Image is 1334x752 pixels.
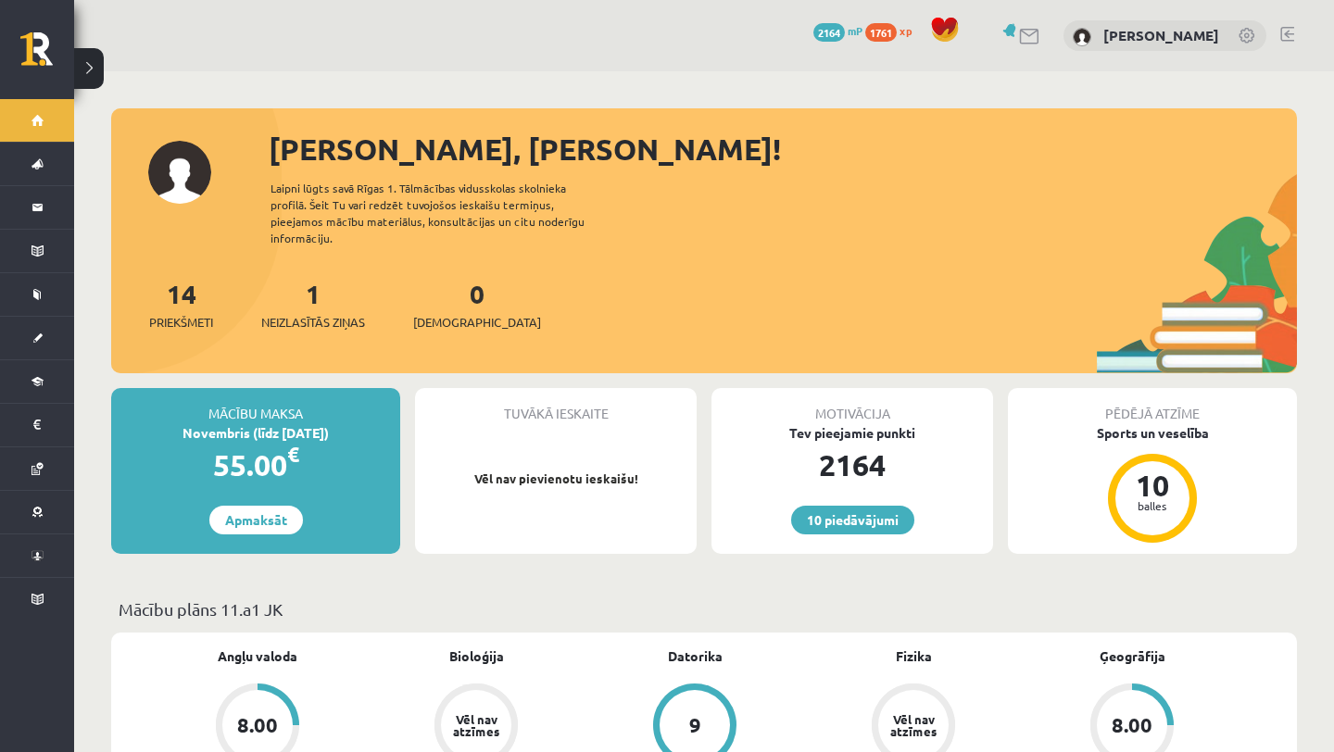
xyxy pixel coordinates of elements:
[848,23,862,38] span: mP
[865,23,921,38] a: 1761 xp
[271,180,617,246] div: Laipni lūgts savā Rīgas 1. Tālmācības vidusskolas skolnieka profilā. Šeit Tu vari redzēt tuvojošo...
[149,277,213,332] a: 14Priekšmeti
[896,646,932,666] a: Fizika
[20,32,74,79] a: Rīgas 1. Tālmācības vidusskola
[237,715,278,735] div: 8.00
[1073,28,1091,46] img: Gabriela Annija Andersone
[1100,646,1165,666] a: Ģeogrāfija
[415,388,697,423] div: Tuvākā ieskaite
[813,23,862,38] a: 2164 mP
[1125,470,1180,500] div: 10
[261,313,365,332] span: Neizlasītās ziņas
[424,470,687,488] p: Vēl nav pievienotu ieskaišu!
[413,277,541,332] a: 0[DEMOGRAPHIC_DATA]
[1008,388,1297,423] div: Pēdējā atzīme
[119,596,1290,621] p: Mācību plāns 11.a1 JK
[209,506,303,534] a: Apmaksāt
[711,388,993,423] div: Motivācija
[1103,26,1219,44] a: [PERSON_NAME]
[149,313,213,332] span: Priekšmeti
[668,646,723,666] a: Datorika
[1008,423,1297,443] div: Sports un veselība
[450,713,502,737] div: Vēl nav atzīmes
[1008,423,1297,545] a: Sports un veselība 10 balles
[1112,715,1152,735] div: 8.00
[111,388,400,423] div: Mācību maksa
[111,423,400,443] div: Novembris (līdz [DATE])
[287,441,299,468] span: €
[813,23,845,42] span: 2164
[711,443,993,487] div: 2164
[413,313,541,332] span: [DEMOGRAPHIC_DATA]
[1125,500,1180,511] div: balles
[111,443,400,487] div: 55.00
[711,423,993,443] div: Tev pieejamie punkti
[887,713,939,737] div: Vēl nav atzīmes
[865,23,897,42] span: 1761
[791,506,914,534] a: 10 piedāvājumi
[449,646,504,666] a: Bioloģija
[218,646,297,666] a: Angļu valoda
[261,277,365,332] a: 1Neizlasītās ziņas
[900,23,912,38] span: xp
[689,715,701,735] div: 9
[269,127,1297,171] div: [PERSON_NAME], [PERSON_NAME]!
